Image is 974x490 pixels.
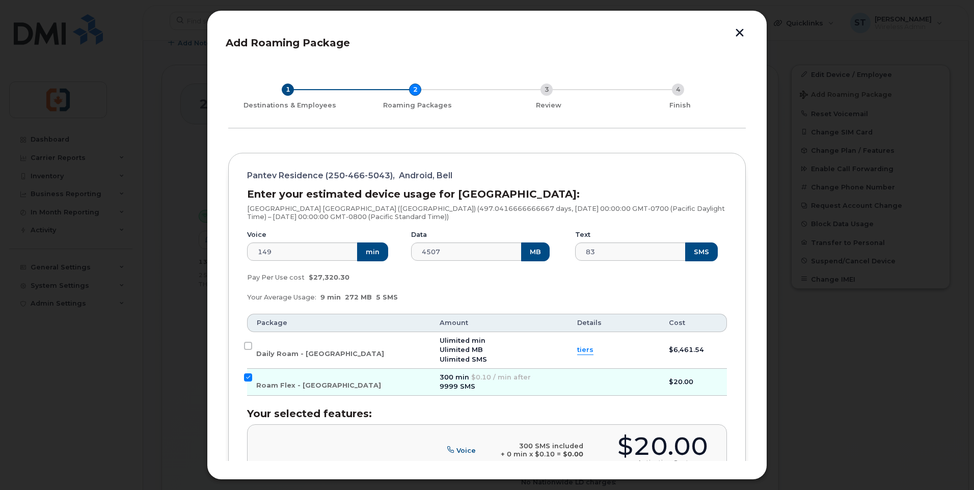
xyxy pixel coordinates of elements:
th: Amount [430,314,568,332]
span: $0.10 = [535,450,561,458]
h3: Your selected features: [247,408,727,419]
input: Roam Flex - [GEOGRAPHIC_DATA] [244,373,252,382]
div: Activation Cost [637,459,689,467]
span: + 0 min x [501,450,533,458]
label: Voice [247,231,266,239]
span: Ulimited min [440,337,485,344]
input: Daily Roam - [GEOGRAPHIC_DATA] [244,342,252,350]
p: [GEOGRAPHIC_DATA] [GEOGRAPHIC_DATA] ([GEOGRAPHIC_DATA]) (497.0416666666667 days, [DATE] 00:00:00 ... [247,205,727,221]
th: Details [568,314,660,332]
label: Text [575,231,590,239]
span: 9999 SMS [440,383,475,390]
span: $0.10 / min after [471,373,531,381]
td: $6,461.54 [660,332,727,369]
div: Destinations & Employees [232,101,347,110]
h3: Enter your estimated device usage for [GEOGRAPHIC_DATA]: [247,188,727,200]
span: $27,320.30 [309,274,349,281]
div: 3 [540,84,553,96]
span: Voice [456,446,476,454]
td: $20.00 [660,369,727,396]
span: 9 min [320,293,341,301]
button: SMS [685,242,718,261]
span: Ulimited MB [440,346,483,353]
span: 5 SMS [376,293,398,301]
th: Package [247,314,430,332]
span: Roam Flex - [GEOGRAPHIC_DATA] [256,382,381,389]
th: Cost [660,314,727,332]
span: Your Average Usage: [247,293,316,301]
b: $0.00 [563,450,583,458]
div: Finish [618,101,742,110]
div: Review [487,101,610,110]
label: Data [411,231,427,239]
summary: tiers [577,345,593,355]
button: min [357,242,388,261]
div: 4 [672,84,684,96]
span: Add Roaming Package [226,37,350,49]
span: Daily Roam - [GEOGRAPHIC_DATA] [256,350,384,358]
span: Pay Per Use cost [247,274,305,281]
span: 300 min [440,373,469,381]
span: 272 MB [345,293,372,301]
div: $20.00 [617,434,708,459]
span: Ulimited SMS [440,356,487,363]
div: 300 SMS included [501,442,583,450]
span: Pantev Residence (250-466-5043), [247,172,395,180]
div: 1 [282,84,294,96]
button: MB [521,242,550,261]
span: Android, Bell [399,172,452,180]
